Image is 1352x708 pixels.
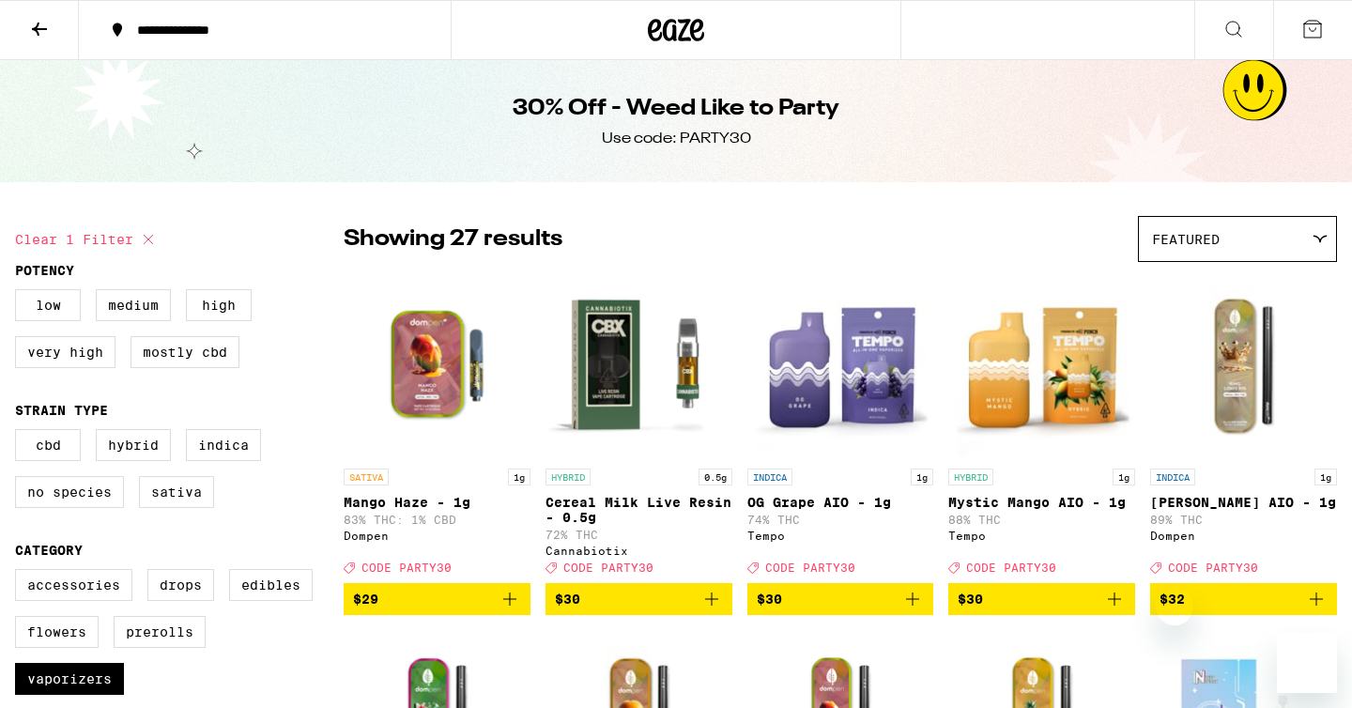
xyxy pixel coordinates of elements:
[765,562,855,574] span: CODE PARTY30
[747,271,934,459] img: Tempo - OG Grape AIO - 1g
[545,529,732,541] p: 72% THC
[545,495,732,525] p: Cereal Milk Live Resin - 0.5g
[344,514,530,526] p: 83% THC: 1% CBD
[147,569,214,601] label: Drops
[139,476,214,508] label: Sativa
[747,495,934,510] p: OG Grape AIO - 1g
[1113,469,1135,485] p: 1g
[1150,271,1337,459] img: Dompen - King Louis XIII AIO - 1g
[15,476,124,508] label: No Species
[15,289,81,321] label: Low
[131,336,239,368] label: Mostly CBD
[344,223,562,255] p: Showing 27 results
[15,616,99,648] label: Flowers
[1150,495,1337,510] p: [PERSON_NAME] AIO - 1g
[747,271,934,583] a: Open page for OG Grape AIO - 1g from Tempo
[948,271,1135,583] a: Open page for Mystic Mango AIO - 1g from Tempo
[747,469,792,485] p: INDICA
[948,583,1135,615] button: Add to bag
[545,545,732,557] div: Cannabiotix
[555,592,580,607] span: $30
[15,403,108,418] legend: Strain Type
[1150,469,1195,485] p: INDICA
[747,530,934,542] div: Tempo
[353,592,378,607] span: $29
[563,562,653,574] span: CODE PARTY30
[15,263,74,278] legend: Potency
[114,616,206,648] label: Prerolls
[513,93,839,125] h1: 30% Off - Weed Like to Party
[757,592,782,607] span: $30
[699,469,732,485] p: 0.5g
[545,271,732,583] a: Open page for Cereal Milk Live Resin - 0.5g from Cannabiotix
[361,562,452,574] span: CODE PARTY30
[15,543,83,558] legend: Category
[15,216,160,263] button: Clear 1 filter
[96,289,171,321] label: Medium
[545,469,591,485] p: HYBRID
[747,514,934,526] p: 74% THC
[344,495,530,510] p: Mango Haze - 1g
[96,429,171,461] label: Hybrid
[948,530,1135,542] div: Tempo
[1150,530,1337,542] div: Dompen
[1150,271,1337,583] a: Open page for King Louis XIII AIO - 1g from Dompen
[545,271,732,459] img: Cannabiotix - Cereal Milk Live Resin - 0.5g
[545,583,732,615] button: Add to bag
[1152,232,1220,247] span: Featured
[602,129,751,149] div: Use code: PARTY30
[344,530,530,542] div: Dompen
[186,429,261,461] label: Indica
[1150,583,1337,615] button: Add to bag
[1168,562,1258,574] span: CODE PARTY30
[1156,588,1193,625] iframe: Close message
[229,569,313,601] label: Edibles
[508,469,530,485] p: 1g
[186,289,252,321] label: High
[911,469,933,485] p: 1g
[344,469,389,485] p: SATIVA
[966,562,1056,574] span: CODE PARTY30
[1150,514,1337,526] p: 89% THC
[747,583,934,615] button: Add to bag
[948,495,1135,510] p: Mystic Mango AIO - 1g
[948,469,993,485] p: HYBRID
[15,429,81,461] label: CBD
[1314,469,1337,485] p: 1g
[958,592,983,607] span: $30
[15,569,132,601] label: Accessories
[344,583,530,615] button: Add to bag
[948,271,1135,459] img: Tempo - Mystic Mango AIO - 1g
[344,271,530,459] img: Dompen - Mango Haze - 1g
[15,663,124,695] label: Vaporizers
[1277,633,1337,693] iframe: Button to launch messaging window
[948,514,1135,526] p: 88% THC
[15,336,115,368] label: Very High
[344,271,530,583] a: Open page for Mango Haze - 1g from Dompen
